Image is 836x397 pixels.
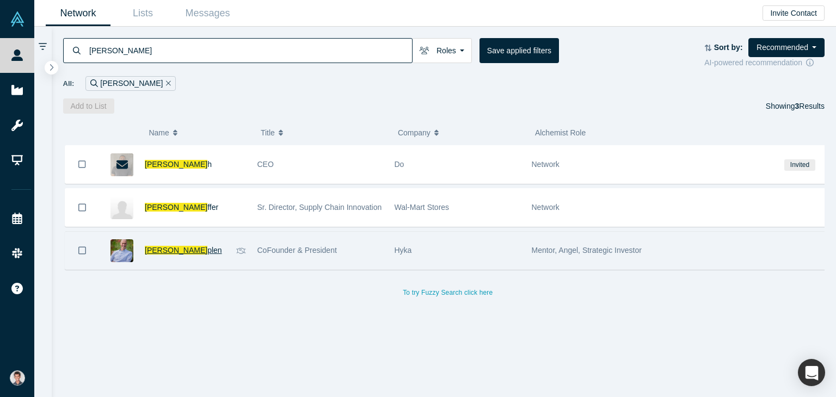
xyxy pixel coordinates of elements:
[207,203,218,212] span: ffer
[412,38,472,63] button: Roles
[65,232,99,269] button: Bookmark
[163,77,171,90] button: Remove Filter
[763,5,825,21] button: Invite Contact
[63,98,114,114] button: Add to List
[207,246,222,255] span: plen
[149,121,249,144] button: Name
[398,121,431,144] span: Company
[145,160,207,169] span: [PERSON_NAME]
[398,121,524,144] button: Company
[10,11,25,27] img: Alchemist Vault Logo
[766,98,825,114] div: Showing
[257,160,274,169] span: CEO
[63,78,75,89] span: All:
[88,38,412,63] input: Search by name, title, company, summary, expertise, investment criteria or topics of focus
[532,160,560,169] span: Network
[714,43,743,52] strong: Sort by:
[395,203,450,212] span: Wal-Mart Stores
[261,121,275,144] span: Title
[110,196,133,219] img: Jason Shaffer's Profile Image
[110,239,133,262] img: Jason Shaplen's Profile Image
[532,246,642,255] span: Mentor, Angel, Strategic Investor
[207,160,212,169] span: h
[257,246,337,255] span: CoFounder & President
[145,203,207,212] span: [PERSON_NAME]
[145,160,212,169] a: [PERSON_NAME]h
[535,128,586,137] span: Alchemist Role
[395,246,412,255] span: Hyka
[748,38,825,57] button: Recommended
[110,1,175,26] a: Lists
[704,57,825,69] div: AI-powered recommendation
[795,102,825,110] span: Results
[145,203,218,212] a: [PERSON_NAME]ffer
[795,102,800,110] strong: 3
[257,203,382,212] span: Sr. Director, Supply Chain Innovation
[46,1,110,26] a: Network
[261,121,386,144] button: Title
[145,246,222,255] a: [PERSON_NAME]plen
[784,159,815,171] span: Invited
[145,246,207,255] span: [PERSON_NAME]
[395,160,404,169] span: Do
[10,370,25,386] img: Satyam Goel's Account
[65,145,99,183] button: Bookmark
[395,286,500,300] button: To try Fuzzy Search click here
[149,121,169,144] span: Name
[532,203,560,212] span: Network
[175,1,240,26] a: Messages
[480,38,559,63] button: Save applied filters
[85,76,176,91] div: [PERSON_NAME]
[65,189,99,226] button: Bookmark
